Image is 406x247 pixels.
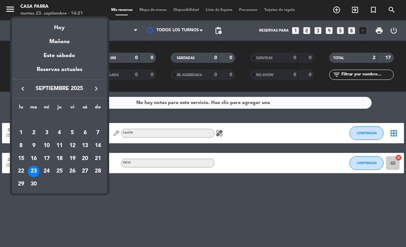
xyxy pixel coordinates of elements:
[28,178,40,191] td: 30 de septiembre de 2025
[15,165,28,178] td: 22 de septiembre de 2025
[92,153,104,164] div: 21
[66,165,79,178] td: 26 de septiembre de 2025
[53,152,66,165] td: 18 de septiembre de 2025
[41,140,52,152] div: 10
[28,127,40,140] td: 2 de septiembre de 2025
[15,103,28,114] th: lunes
[67,153,78,164] div: 19
[53,139,66,152] td: 11 de septiembre de 2025
[28,165,40,178] td: 23 de septiembre de 2025
[53,127,66,140] td: 4 de septiembre de 2025
[66,127,79,140] td: 5 de septiembre de 2025
[79,140,91,152] div: 13
[29,84,90,93] span: septiembre 2025
[91,103,104,114] th: domingo
[28,153,39,164] div: 16
[53,165,66,178] td: 25 de septiembre de 2025
[54,153,65,164] div: 18
[28,152,40,165] td: 16 de septiembre de 2025
[79,127,91,140] td: 6 de septiembre de 2025
[67,127,78,139] div: 5
[15,166,27,177] div: 22
[28,103,40,114] th: martes
[41,153,52,164] div: 17
[92,140,104,152] div: 14
[15,114,104,127] td: SEP.
[40,165,53,178] td: 24 de septiembre de 2025
[92,127,104,139] div: 7
[19,85,27,93] i: keyboard_arrow_left
[91,152,104,165] td: 21 de septiembre de 2025
[40,127,53,140] td: 3 de septiembre de 2025
[28,178,39,190] div: 30
[15,127,27,139] div: 1
[41,166,52,177] div: 24
[79,103,91,114] th: sábado
[91,127,104,140] td: 7 de septiembre de 2025
[79,139,91,152] td: 13 de septiembre de 2025
[15,127,28,140] td: 1 de septiembre de 2025
[92,85,100,93] i: keyboard_arrow_right
[40,152,53,165] td: 17 de septiembre de 2025
[40,139,53,152] td: 10 de septiembre de 2025
[91,139,104,152] td: 14 de septiembre de 2025
[28,139,40,152] td: 9 de septiembre de 2025
[28,166,39,177] div: 23
[12,32,107,46] div: Mañana
[12,46,107,65] div: Este sábado
[90,84,102,93] button: keyboard_arrow_right
[15,139,28,152] td: 8 de septiembre de 2025
[79,153,91,164] div: 20
[12,65,107,79] div: Reservas actuales
[79,166,91,177] div: 27
[79,127,91,139] div: 6
[15,152,28,165] td: 15 de septiembre de 2025
[15,178,28,191] td: 29 de septiembre de 2025
[40,103,53,114] th: miércoles
[66,139,79,152] td: 12 de septiembre de 2025
[66,103,79,114] th: viernes
[41,127,52,139] div: 3
[12,18,107,32] div: Hoy
[15,140,27,152] div: 8
[79,152,91,165] td: 20 de septiembre de 2025
[67,166,78,177] div: 26
[67,140,78,152] div: 12
[17,84,29,93] button: keyboard_arrow_left
[54,166,65,177] div: 25
[79,165,91,178] td: 27 de septiembre de 2025
[28,127,39,139] div: 2
[15,153,27,164] div: 15
[15,178,27,190] div: 29
[28,140,39,152] div: 9
[53,103,66,114] th: jueves
[54,140,65,152] div: 11
[54,127,65,139] div: 4
[91,165,104,178] td: 28 de septiembre de 2025
[92,166,104,177] div: 28
[66,152,79,165] td: 19 de septiembre de 2025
